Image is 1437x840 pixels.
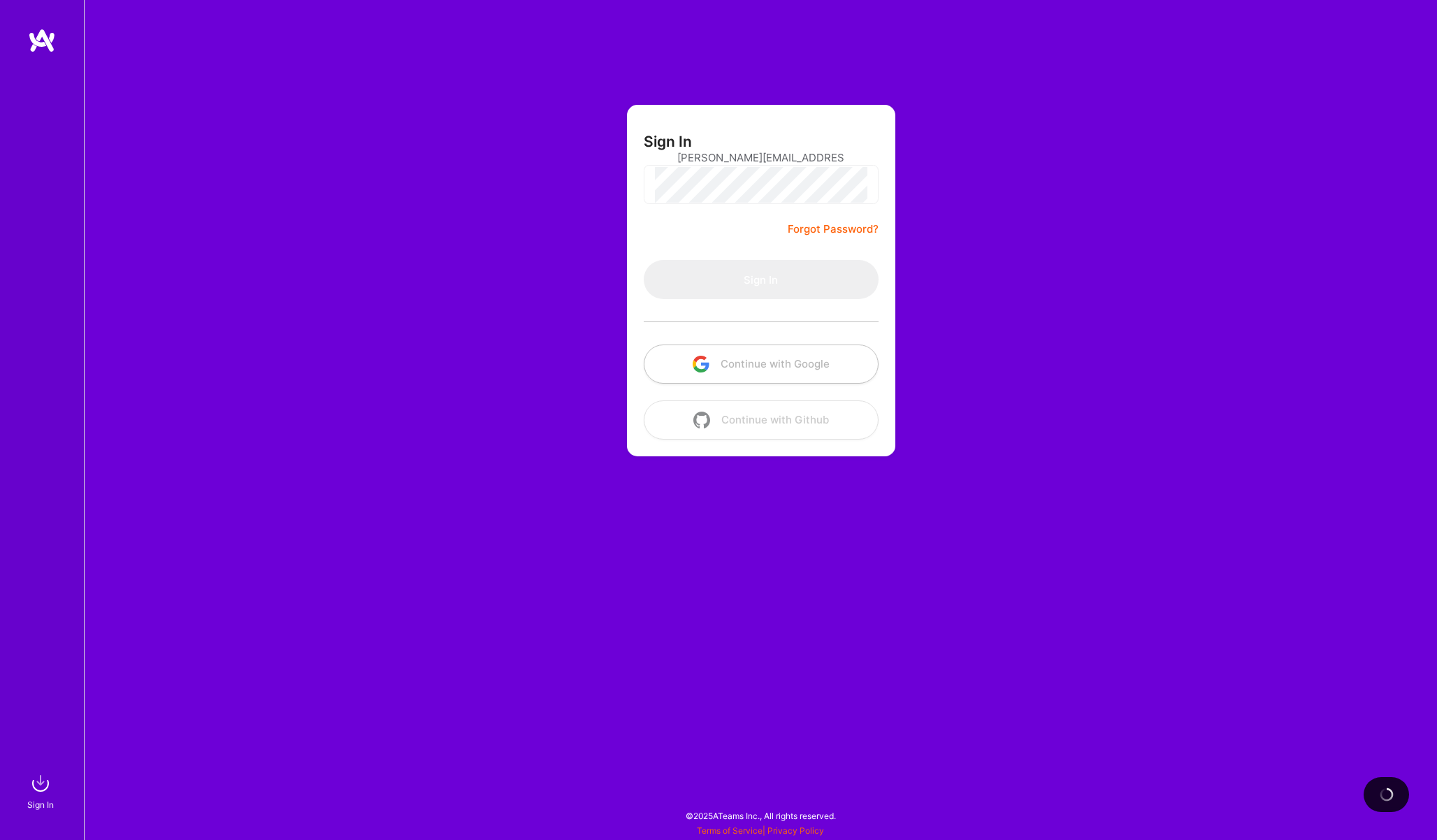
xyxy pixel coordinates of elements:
[644,400,879,440] button: Continue with Github
[644,133,692,150] h3: Sign In
[693,412,710,428] img: icon
[84,798,1437,833] div: © 2025 ATeams Inc., All rights reserved.
[677,140,845,175] input: Email...
[644,260,879,299] button: Sign In
[1378,785,1395,803] img: loading
[27,797,54,812] div: Sign In
[644,345,879,384] button: Continue with Google
[697,825,824,836] span: |
[27,769,55,797] img: sign in
[693,356,709,372] img: icon
[767,825,824,836] a: Privacy Policy
[697,825,763,836] a: Terms of Service
[29,769,55,812] a: sign inSign In
[788,221,879,238] a: Forgot Password?
[28,28,56,53] img: logo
